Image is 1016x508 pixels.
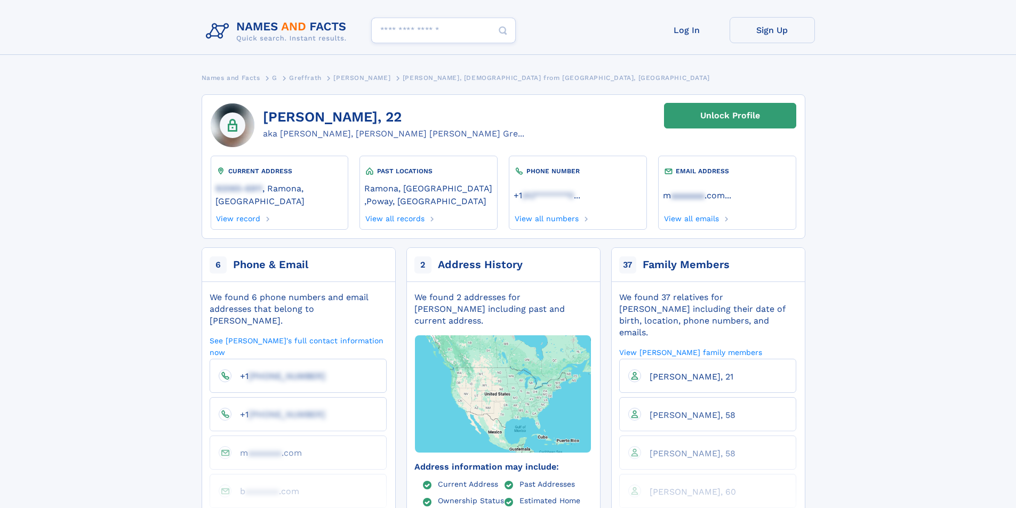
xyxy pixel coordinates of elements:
a: Ramona, [GEOGRAPHIC_DATA] [364,182,492,193]
a: 92065-6911, Ramona, [GEOGRAPHIC_DATA] [215,182,343,206]
a: G [272,71,277,84]
div: aka [PERSON_NAME], [PERSON_NAME] [PERSON_NAME] Gre... [263,127,524,140]
a: [PERSON_NAME], 58 [641,448,735,458]
div: Unlock Profile [700,103,760,128]
a: Greffrath [289,71,321,84]
div: CURRENT ADDRESS [215,166,343,176]
span: 6 [210,256,227,273]
a: Sign Up [730,17,815,43]
a: Unlock Profile [664,103,796,128]
div: Phone & Email [233,257,308,272]
input: search input [371,18,516,43]
div: We found 37 relatives for [PERSON_NAME] including their date of birth, location, phone numbers, a... [619,292,796,338]
span: [PHONE_NUMBER] [249,409,325,420]
a: View all numbers [514,211,579,223]
a: baaaaaaa.com [231,486,299,496]
div: Family Members [643,257,730,272]
a: Current Address [438,479,498,488]
span: 2 [414,256,431,273]
div: EMAIL ADDRESS [663,166,791,176]
div: PHONE NUMBER [514,166,642,176]
div: We found 2 addresses for [PERSON_NAME] including past and current address. [414,292,591,327]
a: View [PERSON_NAME] family members [619,347,762,357]
span: [PERSON_NAME] [333,74,390,82]
a: ... [514,190,642,200]
a: Ownership Status [438,496,504,504]
a: +1[PHONE_NUMBER] [231,409,325,419]
h1: [PERSON_NAME], 22 [263,109,524,125]
a: View all emails [663,211,719,223]
a: Past Addresses [519,479,575,488]
a: View all records [364,211,425,223]
span: aaaaaaa [248,448,282,458]
a: +1[PHONE_NUMBER] [231,370,325,381]
span: [PERSON_NAME], 58 [650,448,735,458]
span: Greffrath [289,74,321,82]
a: Names and Facts [202,71,260,84]
div: PAST LOCATIONS [364,166,492,176]
a: [PERSON_NAME] [333,71,390,84]
a: [PERSON_NAME], 60 [641,486,736,496]
a: Log In [644,17,730,43]
button: Search Button [490,18,516,44]
div: We found 6 phone numbers and email addresses that belong to [PERSON_NAME]. [210,292,387,327]
div: Address History [438,257,523,272]
div: , [364,176,492,211]
span: 92065-6911 [215,183,262,193]
a: maaaaaaa.com [231,447,302,457]
a: ... [663,190,791,200]
span: aaaaaaa [671,190,705,200]
a: [PERSON_NAME], 58 [641,409,735,420]
span: 37 [619,256,636,273]
span: G [272,74,277,82]
a: Poway, [GEOGRAPHIC_DATA] [366,195,486,206]
a: View record [215,211,261,223]
img: Logo Names and Facts [202,17,355,46]
span: [PERSON_NAME], 58 [650,410,735,420]
a: maaaaaaa.com [663,189,725,200]
span: [PERSON_NAME], 21 [650,372,733,382]
a: [PERSON_NAME], 21 [641,371,733,381]
a: See [PERSON_NAME]'s full contact information now [210,335,387,357]
img: Map with markers on addresses Melissa Greffrath [396,305,610,482]
span: [PERSON_NAME], [DEMOGRAPHIC_DATA] from [GEOGRAPHIC_DATA], [GEOGRAPHIC_DATA] [403,74,710,82]
span: [PHONE_NUMBER] [249,371,325,381]
div: Address information may include: [414,461,591,473]
span: aaaaaaa [245,486,279,496]
span: [PERSON_NAME], 60 [650,487,736,497]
